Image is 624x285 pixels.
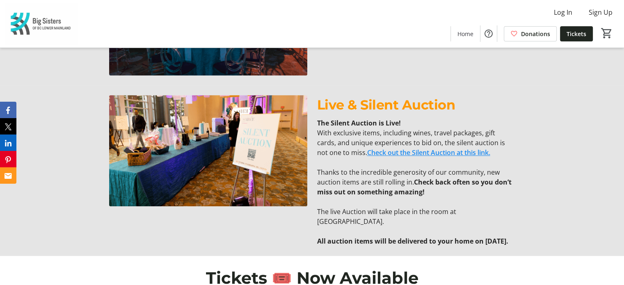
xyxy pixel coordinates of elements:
[554,7,572,17] span: Log In
[5,3,78,44] img: Big Sisters of BC Lower Mainland's Logo
[480,25,497,42] button: Help
[504,26,557,41] a: Donations
[582,6,619,19] button: Sign Up
[567,30,586,38] span: Tickets
[109,95,307,207] img: undefined
[547,6,579,19] button: Log In
[367,148,490,157] a: Check out the Silent Auction at this link.
[317,207,515,226] p: The live Auction will take place in the room at [GEOGRAPHIC_DATA].
[599,26,614,41] button: Cart
[317,128,515,157] p: With exclusive items, including wines, travel packages, gift cards, and unique experiences to bid...
[317,119,401,128] strong: The Silent Auction is Live!
[589,7,613,17] span: Sign Up
[317,167,515,197] p: Thanks to the incredible generosity of our community, new auction items are still rolling in.
[451,26,480,41] a: Home
[317,237,508,246] strong: All auction items will be delivered to your home on [DATE].
[521,30,550,38] span: Donations
[560,26,593,41] a: Tickets
[317,178,512,196] strong: Check back often so you don’t miss out on something amazing!
[457,30,473,38] span: Home
[317,97,455,113] span: Live & Silent Auction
